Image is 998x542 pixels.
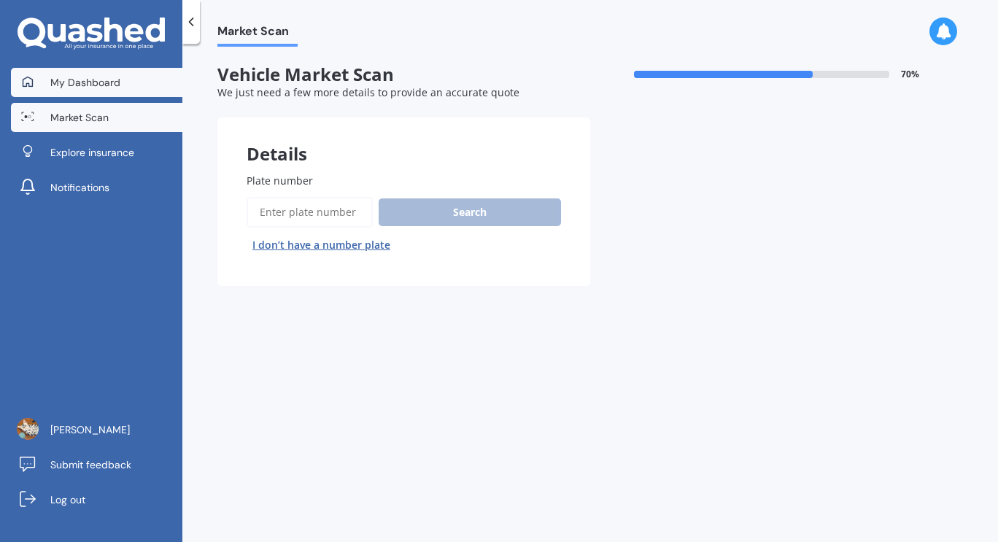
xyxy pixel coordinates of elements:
[50,492,85,507] span: Log out
[217,85,519,99] span: We just need a few more details to provide an accurate quote
[50,145,134,160] span: Explore insurance
[11,138,182,167] a: Explore insurance
[217,64,590,85] span: Vehicle Market Scan
[11,68,182,97] a: My Dashboard
[50,422,130,437] span: [PERSON_NAME]
[50,75,120,90] span: My Dashboard
[11,103,182,132] a: Market Scan
[11,415,182,444] a: [PERSON_NAME]
[217,117,590,161] div: Details
[901,69,919,80] span: 70 %
[247,233,396,257] button: I don’t have a number plate
[11,173,182,202] a: Notifications
[217,24,298,44] span: Market Scan
[247,197,373,228] input: Enter plate number
[11,450,182,479] a: Submit feedback
[11,485,182,514] a: Log out
[17,418,39,440] img: AItbvmlEnRI8dmzoeDhZrEdamc_n3SE161N9CeyABxcL=s96-c
[50,110,109,125] span: Market Scan
[50,180,109,195] span: Notifications
[247,174,313,187] span: Plate number
[50,457,131,472] span: Submit feedback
